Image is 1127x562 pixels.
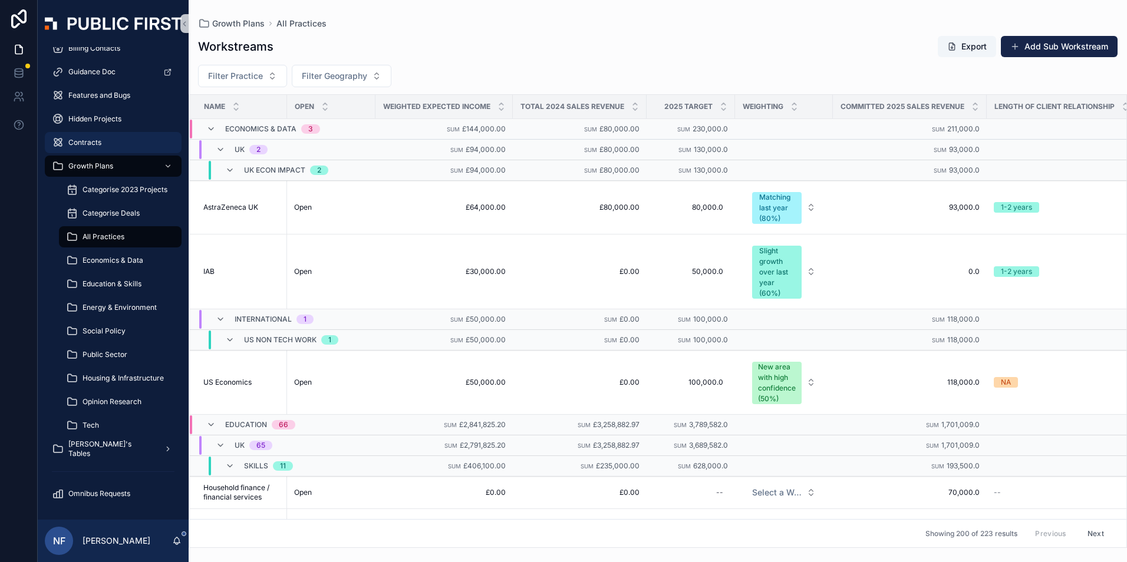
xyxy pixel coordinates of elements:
a: Guidance Doc [45,61,182,82]
span: 70,000.0 [840,488,980,497]
a: £0.00 [520,488,640,497]
a: Open [294,203,368,212]
span: 118,000.0 [947,315,980,323]
small: Sum [604,316,617,323]
button: Next [1079,524,1112,543]
span: [PERSON_NAME]'s Tables [68,439,154,458]
div: scrollable content [38,47,189,520]
span: Tech [83,421,99,430]
span: 193,500.0 [947,461,980,470]
small: Sum [932,126,945,133]
span: £0.00 [520,267,640,276]
a: £0.00 [383,488,506,497]
span: £2,841,825.20 [459,420,506,429]
span: Open [294,203,312,212]
a: £50,000.00 [383,378,506,387]
span: Showing 200 of 223 results [925,529,1017,538]
span: Household finance / financial services [203,483,280,502]
span: Total 2024 Sales Revenue [520,102,624,111]
span: 130,000.0 [694,145,728,154]
span: All Practices [276,18,327,29]
a: 50,000.0 [654,262,728,281]
small: Sum [931,463,944,470]
a: 100,000.0 [654,373,728,392]
a: All Practices [59,226,182,247]
a: £30,000.00 [383,267,506,276]
span: £94,000.00 [466,145,506,154]
span: £144,000.00 [462,124,506,133]
a: Energy & Environment [59,297,182,318]
span: Open [295,102,314,111]
span: AstraZeneca UK [203,203,258,212]
span: Length of client relationship [994,102,1115,111]
span: £80,000.00 [599,124,640,133]
span: Skills [244,461,268,471]
span: Open [294,488,312,497]
div: Slight growth over last year (60%) [759,246,795,299]
button: Export [938,36,996,57]
a: Growth Plans [198,18,265,29]
div: 1 [328,335,331,345]
div: 3 [308,124,313,134]
span: -- [994,488,1001,497]
span: £0.00 [619,315,640,323]
span: Open [294,267,312,276]
span: £2,791,825.20 [460,441,506,449]
div: 1-2 years [1001,266,1032,277]
a: Select Button [742,239,826,304]
button: Select Button [743,482,825,503]
span: US Economics [203,378,252,387]
span: All Practices [83,232,124,242]
div: NA [1001,377,1011,388]
a: 118,000.0 [840,378,980,387]
span: Growth Plans [212,18,265,29]
span: Growth Plans [68,161,113,171]
span: £3,258,882.97 [593,441,640,449]
small: Sum [584,147,597,153]
small: Sum [584,167,597,174]
a: IAB [203,267,280,276]
a: AstraZeneca UK [203,203,280,212]
span: Opinion Research [83,397,141,406]
small: Sum [678,167,691,174]
span: Filter Geography [302,70,367,82]
span: 130,000.0 [694,166,728,174]
a: Select Button [742,186,826,229]
span: UK Econ Impact [244,166,305,175]
small: Sum [447,126,460,133]
small: Sum [604,337,617,343]
a: Billing Contacts [45,38,182,59]
a: -- [654,483,728,502]
span: Education & Skills [83,279,141,289]
button: Select Button [743,356,825,409]
span: £50,000.00 [466,315,506,323]
div: 65 [256,441,265,450]
span: Name [204,102,225,111]
span: 211,000.0 [947,124,980,133]
div: 1-2 years [1001,202,1032,213]
span: £80,000.00 [520,203,640,212]
span: 2025 Target [664,102,713,111]
span: Filter Practice [208,70,263,82]
div: New area with high confidence (50%) [758,362,796,404]
span: Open [294,378,312,387]
span: Education [225,420,267,429]
a: Categorise Deals [59,203,182,224]
span: UK [235,441,245,450]
span: Omnibus Requests [68,489,130,498]
span: UK [235,145,245,154]
span: Categorise 2023 Projects [83,185,167,194]
span: 93,000.0 [949,166,980,174]
a: £64,000.00 [383,203,506,212]
div: 2 [317,166,321,175]
span: International [235,315,292,324]
a: US Economics [203,378,280,387]
small: Sum [934,167,947,174]
button: Add Sub Workstream [1001,36,1118,57]
small: Sum [932,337,945,343]
small: Sum [444,442,457,449]
span: Weighting [743,102,783,111]
a: Public Sector [59,344,182,365]
h1: Workstreams [198,38,273,55]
